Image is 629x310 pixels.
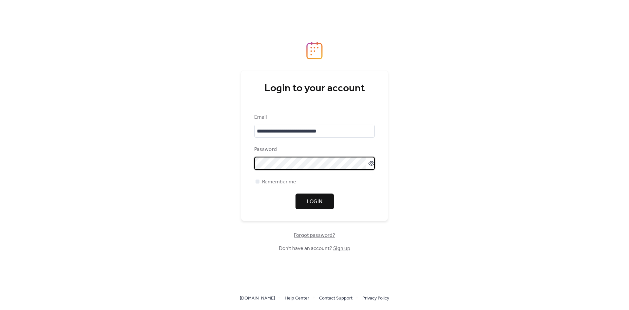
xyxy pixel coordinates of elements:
[294,232,335,239] span: Forgot password?
[240,294,275,302] a: [DOMAIN_NAME]
[333,243,350,254] a: Sign up
[319,294,353,302] a: Contact Support
[254,146,373,154] div: Password
[279,245,350,253] span: Don't have an account?
[285,294,309,302] a: Help Center
[254,114,373,121] div: Email
[262,178,296,186] span: Remember me
[306,42,323,59] img: logo
[295,194,334,209] button: Login
[307,198,322,206] span: Login
[254,82,375,95] div: Login to your account
[362,294,389,302] a: Privacy Policy
[294,234,335,237] a: Forgot password?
